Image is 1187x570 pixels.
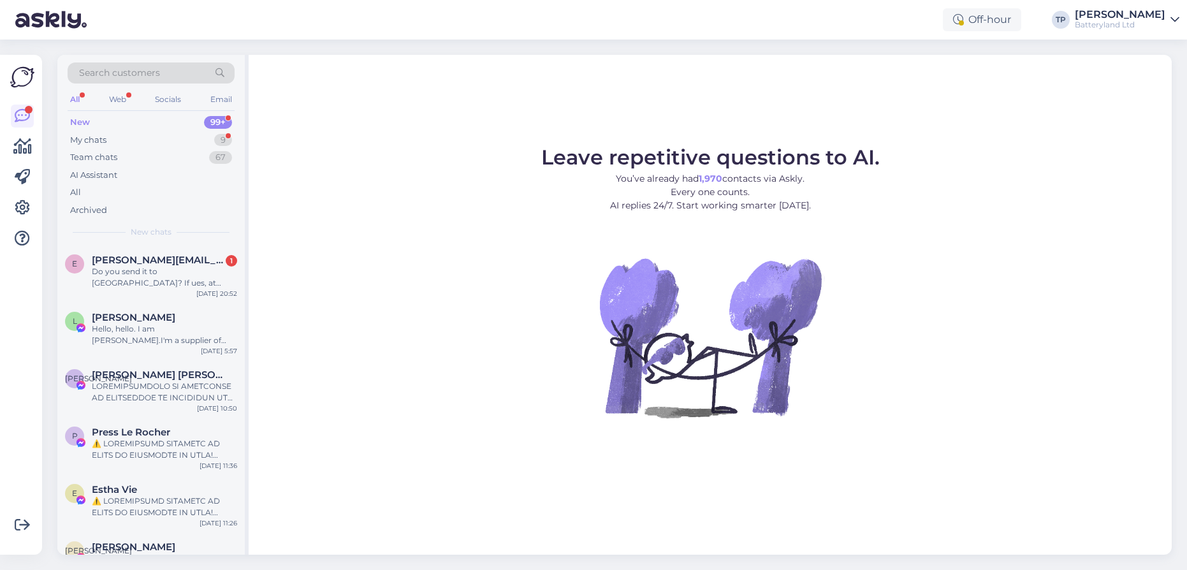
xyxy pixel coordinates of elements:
img: No Chat active [595,223,825,452]
div: 99+ [204,116,232,129]
span: Антония Балабанова [92,541,175,553]
div: [PERSON_NAME] [1075,10,1165,20]
span: L [73,316,77,326]
div: [DATE] 11:26 [200,518,237,528]
div: All [70,186,81,199]
a: [PERSON_NAME]Batteryland Ltd [1075,10,1179,30]
div: New [70,116,90,129]
span: Estha Vie [92,484,137,495]
div: Do you send it to [GEOGRAPHIC_DATA]? If ues, at what cost? [92,266,237,289]
div: [DATE] 11:36 [200,461,237,471]
span: e [72,259,77,268]
p: You’ve already had contacts via Askly. Every one counts. AI replies 24/7. Start working smarter [... [541,172,880,212]
div: All [68,91,82,108]
div: Socials [152,91,184,108]
div: 67 [209,151,232,164]
div: [DATE] 5:57 [201,346,237,356]
span: Л. Ирина [92,369,224,381]
div: Batteryland Ltd [1075,20,1165,30]
span: Press Le Rocher [92,427,170,438]
img: Askly Logo [10,65,34,89]
div: Off-hour [943,8,1021,31]
div: [DATE] 10:50 [197,404,237,413]
div: My chats [70,134,106,147]
div: Web [106,91,129,108]
div: 1 [226,255,237,267]
div: Archived [70,204,107,217]
span: [PERSON_NAME] [65,374,132,383]
div: ⚠️ LOREMIPSUMD SITAMETC AD ELITS DO EIUSMODTE IN UTLA! Etdolor magnaaliq enimadminim veniamq nost... [92,438,237,461]
div: ⚠️ LOREMIPSUMD SITAMETC AD ELITS DO EIUSMODTE IN UTLA! Etdolor magnaaliq enimadminim veniamq nost... [92,495,237,518]
span: elvio.neto@gmail.com [92,254,224,266]
div: LOREMIPSUMDOLO SI AMETCONSE AD ELITSEDDOE TE INCIDIDUN UT LABOREET Dolorem Aliquaenima, mi veniam... [92,381,237,404]
div: AI Assistant [70,169,117,182]
div: Hello, hello. I am [PERSON_NAME].I'm a supplier of OEM power adapters from [GEOGRAPHIC_DATA], [GE... [92,323,237,346]
div: 9 [214,134,232,147]
span: Leave repetitive questions to AI. [541,145,880,170]
span: [PERSON_NAME] [65,546,132,555]
span: Search customers [79,66,160,80]
span: P [72,431,78,441]
span: New chats [131,226,171,238]
div: Team chats [70,151,117,164]
div: [DATE] 20:52 [196,289,237,298]
div: TP [1052,11,1070,29]
b: 1,970 [699,173,722,184]
div: Email [208,91,235,108]
span: E [72,488,77,498]
span: Laura Zhang [92,312,175,323]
